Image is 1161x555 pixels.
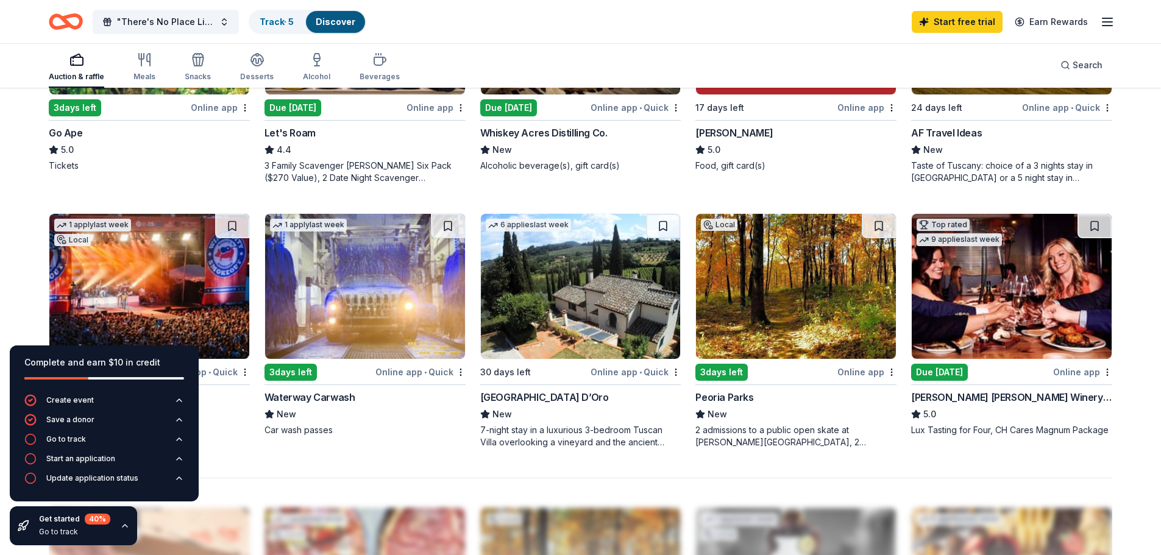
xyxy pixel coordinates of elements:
a: Earn Rewards [1007,11,1095,33]
span: New [923,143,943,157]
button: Desserts [240,48,274,88]
div: Car wash passes [265,424,466,436]
div: 3 days left [49,99,101,116]
div: Complete and earn $10 in credit [24,355,184,370]
button: Meals [133,48,155,88]
button: Start an application [24,453,184,472]
div: Go to track [39,527,110,537]
button: "There's No Place Like A Home" Charity Gala [93,10,239,34]
button: Track· 5Discover [249,10,366,34]
div: AF Travel Ideas [911,125,982,140]
div: 3 Family Scavenger [PERSON_NAME] Six Pack ($270 Value), 2 Date Night Scavenger [PERSON_NAME] Two ... [265,160,466,184]
div: Save a donor [46,415,94,425]
button: Beverages [360,48,400,88]
span: New [492,407,512,422]
div: 3 days left [695,364,748,381]
span: New [492,143,512,157]
div: 30 days left [480,365,531,380]
a: Start free trial [912,11,1003,33]
div: 2 admissions to a public open skate at [PERSON_NAME][GEOGRAPHIC_DATA], 2 admissions to [GEOGRAPHI... [695,424,896,448]
button: Snacks [185,48,211,88]
span: • [424,367,427,377]
span: • [639,367,642,377]
button: Auction & raffle [49,48,104,88]
img: Image for Waterway Carwash [265,214,465,359]
div: Peoria Parks [695,390,753,405]
div: 24 days left [911,101,962,115]
div: Update application status [46,473,138,483]
div: Online app [407,100,466,115]
div: Whiskey Acres Distilling Co. [480,125,608,140]
div: Due [DATE] [911,364,968,381]
div: 17 days left [695,101,744,115]
img: Image for Peoria Parks [696,214,896,359]
div: Start an application [46,454,115,464]
button: Update application status [24,472,184,492]
div: Online app Quick [591,364,681,380]
div: Go to track [46,434,86,444]
img: Image for Cooper's Hawk Winery and Restaurants [912,214,1112,359]
div: [PERSON_NAME] [695,125,773,140]
div: Taste of Tuscany: choice of a 3 nights stay in [GEOGRAPHIC_DATA] or a 5 night stay in [GEOGRAPHIC... [911,160,1112,184]
div: Tickets [49,160,250,172]
div: Go Ape [49,125,83,140]
div: Lux Tasting for Four, CH Cares Magnum Package [911,424,1112,436]
div: Online app [837,100,896,115]
div: Top rated [917,219,970,231]
span: 5.0 [708,143,720,157]
div: Create event [46,395,94,405]
div: Alcohol [303,72,330,82]
div: Desserts [240,72,274,82]
div: Auction & raffle [49,72,104,82]
a: Image for Villa Sogni D’Oro6 applieslast week30 days leftOnline app•Quick[GEOGRAPHIC_DATA] D’OroN... [480,213,681,448]
div: Due [DATE] [265,99,321,116]
div: [PERSON_NAME] [PERSON_NAME] Winery and Restaurants [911,390,1112,405]
span: 5.0 [923,407,936,422]
div: 3 days left [265,364,317,381]
span: 4.4 [277,143,291,157]
div: Meals [133,72,155,82]
img: Image for Villa Sogni D’Oro [481,214,681,359]
div: Get started [39,514,110,525]
div: Alcoholic beverage(s), gift card(s) [480,160,681,172]
span: • [639,103,642,113]
div: Online app [837,364,896,380]
div: Beverages [360,72,400,82]
button: Alcohol [303,48,330,88]
button: Search [1051,53,1112,77]
div: [GEOGRAPHIC_DATA] D’Oro [480,390,609,405]
div: Online app [1053,364,1112,380]
span: New [708,407,727,422]
div: Online app Quick [591,100,681,115]
div: Snacks [185,72,211,82]
a: Image for Waterway Carwash1 applylast week3days leftOnline app•QuickWaterway CarwashNewCar wash p... [265,213,466,436]
div: Food, gift card(s) [695,160,896,172]
div: Online app Quick [375,364,466,380]
a: Image for Peoria ParksLocal3days leftOnline appPeoria ParksNew2 admissions to a public open skate... [695,213,896,448]
a: Image for Windy City Smokeout1 applylast weekLocal3days leftOnline app•QuickWindy City SmokeoutNe... [49,213,250,436]
span: "There's No Place Like A Home" Charity Gala [117,15,215,29]
a: Home [49,7,83,36]
div: Due [DATE] [480,99,537,116]
a: Track· 5 [260,16,294,27]
span: Search [1073,58,1102,72]
div: 40 % [85,514,110,525]
div: 1 apply last week [270,219,347,232]
div: Local [701,219,737,231]
div: Online app [191,100,250,115]
div: 6 applies last week [486,219,571,232]
button: Save a donor [24,414,184,433]
div: Waterway Carwash [265,390,355,405]
div: Let's Roam [265,125,316,140]
div: 7-night stay in a luxurious 3-bedroom Tuscan Villa overlooking a vineyard and the ancient walled ... [480,424,681,448]
button: Go to track [24,433,184,453]
span: • [1071,103,1073,113]
span: • [208,367,211,377]
img: Image for Windy City Smokeout [49,214,249,359]
button: Create event [24,394,184,414]
div: Online app Quick [1022,100,1112,115]
div: 9 applies last week [917,233,1002,246]
span: New [277,407,296,422]
div: Local [54,234,91,246]
a: Image for Cooper's Hawk Winery and RestaurantsTop rated9 applieslast weekDue [DATE]Online app[PER... [911,213,1112,436]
